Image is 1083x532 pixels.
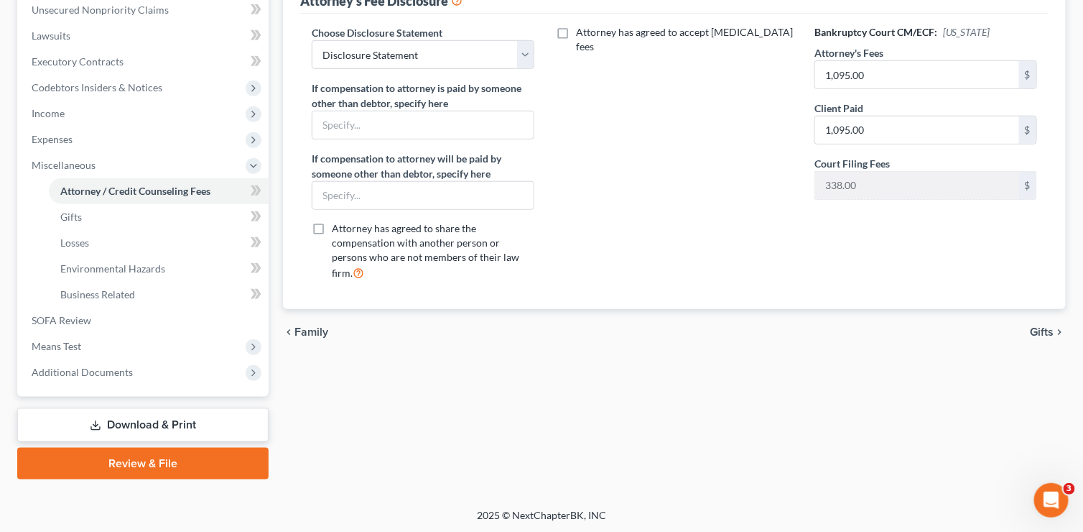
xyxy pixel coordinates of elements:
[32,366,133,378] span: Additional Documents
[32,29,70,42] span: Lawsuits
[60,211,82,223] span: Gifts
[1031,326,1066,338] button: Gifts chevron_right
[32,4,169,16] span: Unsecured Nonpriority Claims
[32,340,81,352] span: Means Test
[1019,172,1036,199] div: $
[32,107,65,119] span: Income
[294,326,328,338] span: Family
[312,81,534,111] label: If compensation to attorney is paid by someone other than debtor, specify here
[1031,326,1054,338] span: Gifts
[32,159,96,171] span: Miscellaneous
[814,156,890,171] label: Court Filing Fees
[312,151,534,181] label: If compensation to attorney will be paid by someone other than debtor, specify here
[49,204,269,230] a: Gifts
[49,230,269,256] a: Losses
[1019,61,1036,88] div: $
[943,26,990,38] span: [US_STATE]
[32,314,91,326] span: SOFA Review
[32,81,162,93] span: Codebtors Insiders & Notices
[1054,326,1066,338] i: chevron_right
[60,262,165,275] span: Environmental Hazards
[815,116,1019,144] input: 0.00
[17,448,269,480] a: Review & File
[60,237,89,249] span: Losses
[312,111,534,139] input: Specify...
[1064,483,1075,495] span: 3
[49,256,269,282] a: Environmental Hazards
[32,55,124,68] span: Executory Contracts
[332,222,519,279] span: Attorney has agreed to share the compensation with another person or persons who are not members ...
[814,45,883,60] label: Attorney's Fees
[814,25,1037,40] h6: Bankruptcy Court CM/ECF:
[60,185,210,197] span: Attorney / Credit Counseling Fees
[814,101,863,116] label: Client Paid
[49,282,269,308] a: Business Related
[283,326,328,338] button: chevron_left Family
[576,26,793,52] span: Attorney has agreed to accept [MEDICAL_DATA] fees
[1019,116,1036,144] div: $
[32,133,73,145] span: Expenses
[17,408,269,442] a: Download & Print
[312,25,442,40] label: Choose Disclosure Statement
[49,178,269,204] a: Attorney / Credit Counseling Fees
[60,288,135,301] span: Business Related
[283,326,294,338] i: chevron_left
[20,49,269,75] a: Executory Contracts
[815,172,1019,199] input: 0.00
[312,182,534,209] input: Specify...
[815,61,1019,88] input: 0.00
[1034,483,1069,518] iframe: Intercom live chat
[20,308,269,334] a: SOFA Review
[20,23,269,49] a: Lawsuits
